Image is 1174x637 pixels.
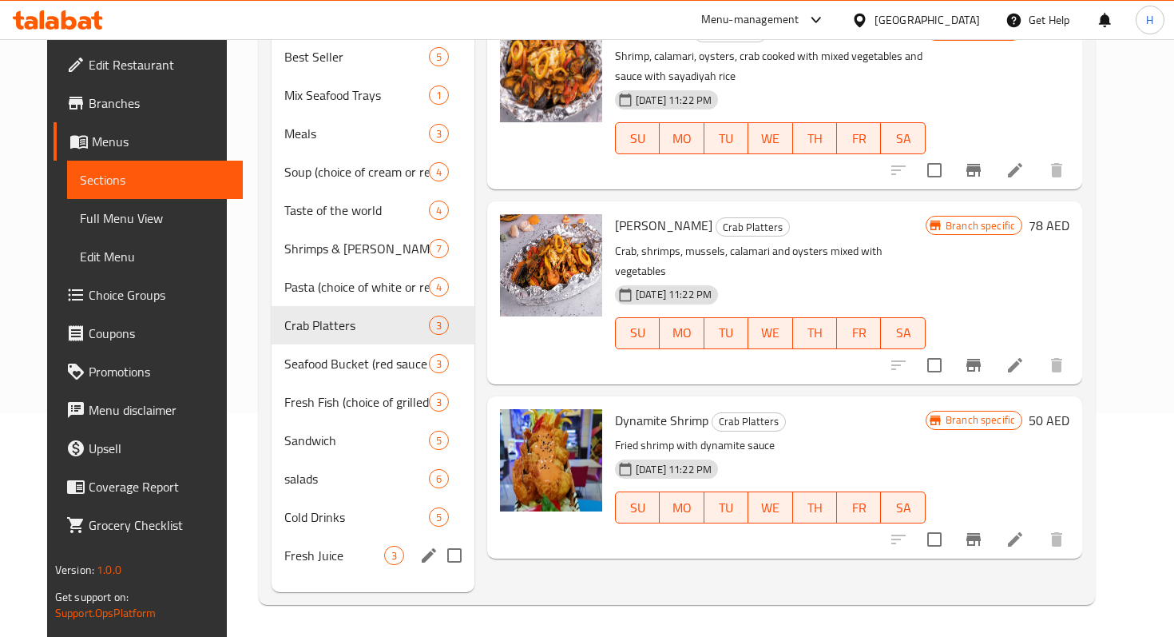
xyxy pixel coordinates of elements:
[284,162,429,181] span: Soup (choice of cream or red sauce)
[1037,151,1076,189] button: delete
[284,239,429,258] span: Shrimps & [PERSON_NAME] & Crab
[622,127,653,150] span: SU
[430,433,448,448] span: 5
[429,316,449,335] div: items
[430,356,448,372] span: 3
[881,492,925,524] button: SA
[918,523,951,556] span: Select to update
[843,496,875,520] span: FR
[284,124,429,143] span: Meals
[54,506,243,544] a: Grocery Checklist
[843,127,875,150] span: FR
[430,241,448,257] span: 7
[54,276,243,314] a: Choice Groups
[755,321,786,344] span: WE
[755,127,786,150] span: WE
[666,127,697,150] span: MO
[1029,214,1069,237] h6: 78 AED
[284,316,429,335] span: Crab Platters
[54,391,243,429] a: Menu disclaimer
[430,280,448,295] span: 4
[272,38,474,76] div: Best Seller5
[430,126,448,141] span: 3
[284,201,429,220] span: Taste of the world
[881,317,925,349] button: SA
[284,508,429,527] span: Cold Drinks
[89,55,230,74] span: Edit Restaurant
[837,492,881,524] button: FR
[939,218,1021,233] span: Branch specific
[748,492,792,524] button: WE
[748,317,792,349] button: WE
[272,498,474,536] div: Cold Drinks5
[54,352,243,391] a: Promotions
[272,229,474,268] div: Shrimps & [PERSON_NAME] & Crab7
[660,122,704,154] button: MO
[615,436,926,456] p: Fried shrimp with dynamite sauce
[284,86,429,105] span: Mix Seafood Trays
[284,354,429,373] span: Seafood Bucket (red sauce or [PERSON_NAME])
[284,469,429,488] span: salads
[89,477,230,496] span: Coverage Report
[284,47,429,66] span: Best Seller
[54,314,243,352] a: Coupons
[429,124,449,143] div: items
[272,114,474,153] div: Meals3
[284,392,429,412] div: Fresh Fish (choice of grilled or fried)
[939,412,1021,428] span: Branch specific
[660,492,704,524] button: MO
[89,516,230,535] span: Grocery Checklist
[716,218,789,237] span: Crab Platters
[67,199,243,237] a: Full Menu View
[704,492,748,524] button: TU
[629,462,718,477] span: [DATE] 11:22 PM
[384,546,404,565] div: items
[429,86,449,105] div: items
[704,122,748,154] button: TU
[875,11,980,29] div: [GEOGRAPHIC_DATA]
[54,46,243,84] a: Edit Restaurant
[284,546,384,565] span: Fresh Juice
[89,362,230,381] span: Promotions
[429,354,449,373] div: items
[843,321,875,344] span: FR
[80,170,230,189] span: Sections
[89,285,230,305] span: Choice Groups
[92,132,230,151] span: Menus
[272,421,474,460] div: Sandwich5
[793,492,837,524] button: TH
[629,93,718,108] span: [DATE] 11:22 PM
[417,543,441,567] button: edit
[716,217,790,237] div: Crab Platters
[712,412,786,432] div: Crab Platters
[430,165,448,180] span: 4
[881,122,925,154] button: SA
[272,344,474,383] div: Seafood Bucket (red sauce or [PERSON_NAME])3
[272,153,474,191] div: Soup (choice of cream or red sauce)4
[272,268,474,306] div: Pasta (choice of white or red sauce)4
[272,76,474,114] div: Mix Seafood Trays1
[429,277,449,297] div: items
[887,321,918,344] span: SA
[430,50,448,65] span: 5
[1146,11,1153,29] span: H
[500,20,602,122] img: Fajita Seafood
[284,354,429,373] div: Seafood Bucket (red sauce or curry)
[711,321,742,344] span: TU
[1029,20,1069,42] h6: 65 AED
[430,510,448,525] span: 5
[622,496,653,520] span: SU
[918,153,951,187] span: Select to update
[284,431,429,450] span: Sandwich
[954,346,993,384] button: Branch-specific-item
[80,247,230,266] span: Edit Menu
[615,241,926,281] p: Crab, shrimps, mussels, calamari and oysters mixed with vegetables
[89,439,230,458] span: Upsell
[430,472,448,487] span: 6
[793,122,837,154] button: TH
[67,237,243,276] a: Edit Menu
[615,122,660,154] button: SU
[615,492,660,524] button: SU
